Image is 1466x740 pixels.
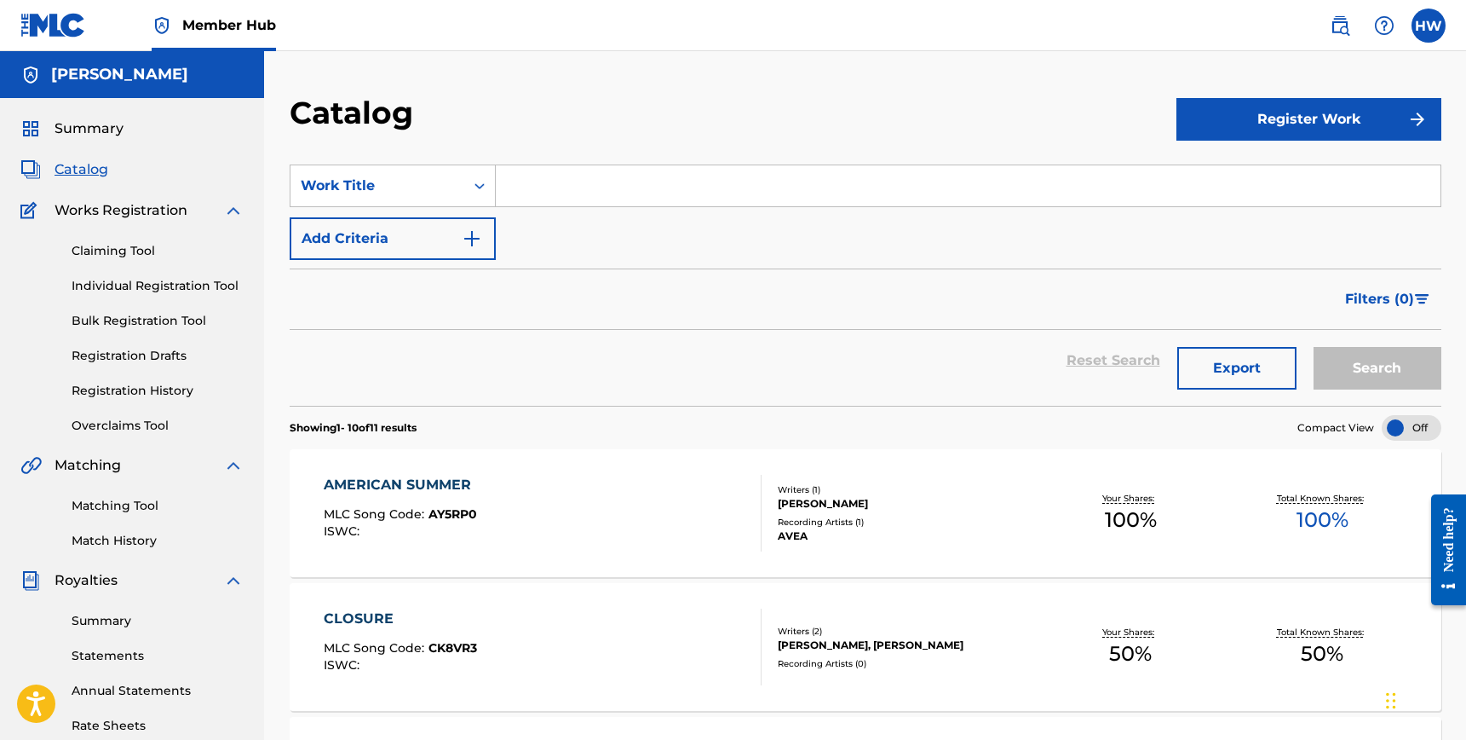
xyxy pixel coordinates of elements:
[72,277,244,295] a: Individual Registration Tool
[778,625,1035,638] div: Writers ( 2 )
[290,420,417,436] p: Showing 1 - 10 of 11 results
[1277,626,1368,639] p: Total Known Shares:
[72,612,244,630] a: Summary
[290,165,1441,406] form: Search Form
[55,570,118,591] span: Royalties
[301,176,454,196] div: Work Title
[1296,505,1348,535] span: 100 %
[1176,98,1441,141] button: Register Work
[55,119,124,139] span: Summary
[778,516,1035,529] div: Recording Artists ( 1 )
[72,347,244,365] a: Registration Drafts
[1367,9,1401,43] div: Help
[1335,278,1441,321] button: Filters (0)
[182,15,276,35] span: Member Hub
[72,382,244,400] a: Registration History
[324,523,364,539] span: ISWC :
[20,13,86,38] img: MLC Logo
[1301,639,1343,669] span: 50 %
[20,455,42,476] img: Matching
[324,506,428,522] span: MLC Song Code :
[324,657,364,673] span: ISWC :
[1345,289,1414,309] span: Filters ( 0 )
[72,532,244,550] a: Match History
[778,657,1035,670] div: Recording Artists ( 0 )
[20,119,41,139] img: Summary
[20,65,41,85] img: Accounts
[1105,505,1157,535] span: 100 %
[290,94,422,132] h2: Catalog
[324,640,428,656] span: MLC Song Code :
[1415,294,1429,304] img: filter
[72,717,244,735] a: Rate Sheets
[1102,492,1158,505] p: Your Shares:
[1297,420,1374,436] span: Compact View
[20,159,108,180] a: CatalogCatalog
[1109,639,1152,669] span: 50 %
[428,640,477,656] span: CK8VR3
[72,312,244,330] a: Bulk Registration Tool
[778,529,1035,544] div: AVEA
[290,449,1441,577] a: AMERICAN SUMMERMLC Song Code:AY5RP0ISWC:Writers (1)[PERSON_NAME]Recording Artists (1)AVEAYour Sha...
[1323,9,1357,43] a: Public Search
[51,65,188,84] h5: Harrison Witcher
[290,217,496,260] button: Add Criteria
[462,228,482,249] img: 9d2ae6d4665cec9f34b9.svg
[428,506,477,522] span: AY5RP0
[72,242,244,260] a: Claiming Tool
[152,15,172,36] img: Top Rightsholder
[1374,15,1394,36] img: help
[1418,482,1466,619] iframe: Resource Center
[1381,658,1466,740] iframe: Chat Widget
[1277,492,1368,505] p: Total Known Shares:
[778,638,1035,653] div: [PERSON_NAME], [PERSON_NAME]
[72,647,244,665] a: Statements
[324,475,480,495] div: AMERICAN SUMMER
[20,200,43,221] img: Works Registration
[55,200,187,221] span: Works Registration
[20,119,124,139] a: SummarySummary
[1330,15,1350,36] img: search
[20,159,41,180] img: Catalog
[778,483,1035,496] div: Writers ( 1 )
[20,570,41,591] img: Royalties
[72,682,244,700] a: Annual Statements
[1102,626,1158,639] p: Your Shares:
[223,455,244,476] img: expand
[55,159,108,180] span: Catalog
[1411,9,1446,43] div: User Menu
[1177,347,1296,390] button: Export
[290,583,1441,711] a: CLOSUREMLC Song Code:CK8VR3ISWC:Writers (2)[PERSON_NAME], [PERSON_NAME]Recording Artists (0)Your ...
[72,417,244,435] a: Overclaims Tool
[778,496,1035,512] div: [PERSON_NAME]
[1386,675,1396,726] div: Drag
[223,200,244,221] img: expand
[1407,109,1428,130] img: f7272a7cc735f4ea7f67.svg
[55,455,121,476] span: Matching
[324,609,477,629] div: CLOSURE
[223,570,244,591] img: expand
[72,497,244,515] a: Matching Tool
